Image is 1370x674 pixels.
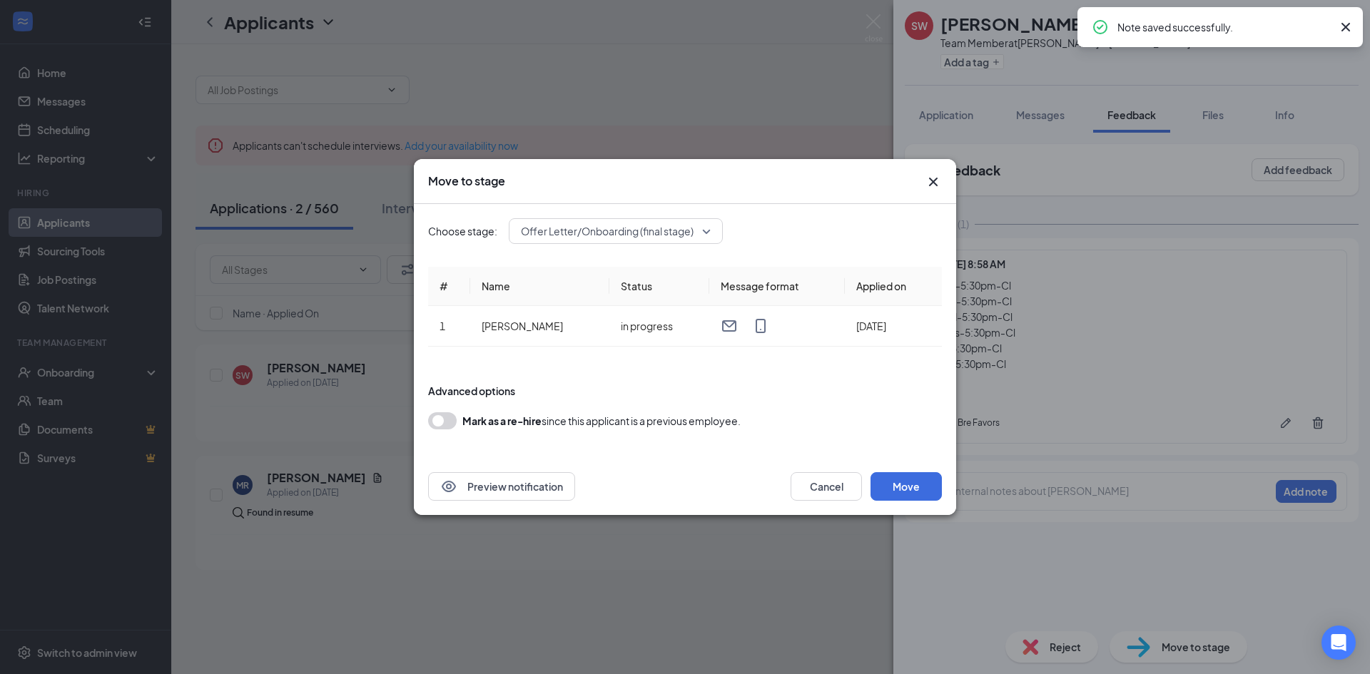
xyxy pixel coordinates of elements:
[462,414,542,427] b: Mark as a re-hire
[428,223,497,239] span: Choose stage:
[709,267,845,306] th: Message format
[871,472,942,501] button: Move
[752,317,769,335] svg: MobileSms
[470,306,609,347] td: [PERSON_NAME]
[845,306,942,347] td: [DATE]
[925,173,942,190] svg: Cross
[521,220,694,242] span: Offer Letter/Onboarding (final stage)
[462,412,741,429] div: since this applicant is a previous employee.
[925,173,942,190] button: Close
[470,267,609,306] th: Name
[609,306,709,347] td: in progress
[609,267,709,306] th: Status
[1092,19,1109,36] svg: CheckmarkCircle
[440,478,457,495] svg: Eye
[428,384,942,398] div: Advanced options
[428,173,505,189] h3: Move to stage
[845,267,942,306] th: Applied on
[791,472,862,501] button: Cancel
[1117,19,1331,36] div: Note saved successfully.
[721,317,738,335] svg: Email
[428,267,470,306] th: #
[440,320,445,332] span: 1
[1321,626,1356,660] div: Open Intercom Messenger
[1337,19,1354,36] svg: Cross
[428,472,575,501] button: EyePreview notification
